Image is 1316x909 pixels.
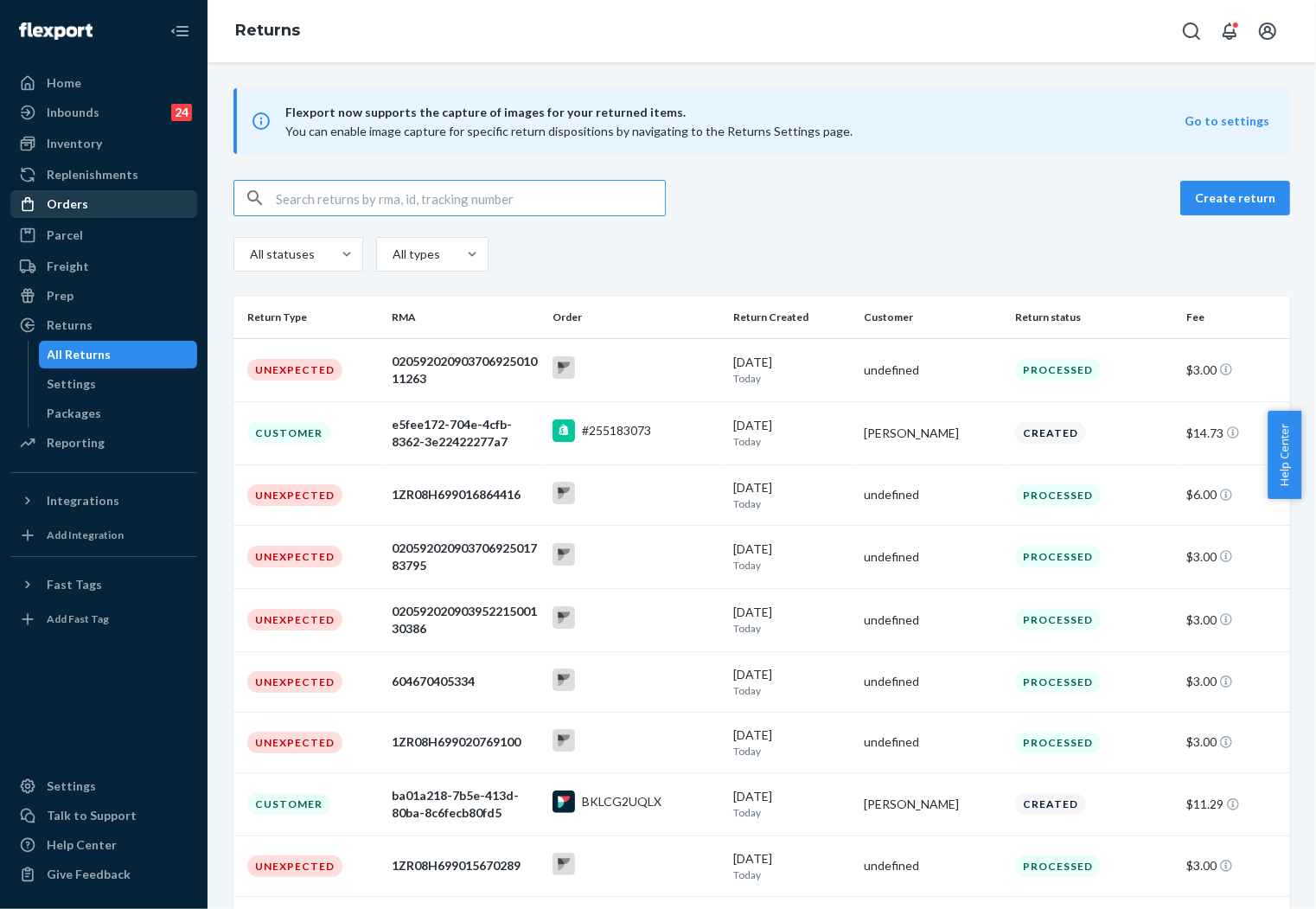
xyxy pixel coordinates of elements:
[10,605,197,633] a: Add Fast Tag
[546,297,726,338] th: Order
[733,727,850,759] div: [DATE]
[10,69,197,97] a: Home
[733,354,850,386] div: [DATE]
[47,227,83,244] div: Parcel
[285,124,853,138] span: You can enable image capture for specific return dispositions by navigating to the Returns Settin...
[47,166,138,183] div: Replenishments
[233,297,385,338] th: Return Type
[247,422,330,444] div: Customer
[247,671,342,693] div: Unexpected
[10,99,197,126] a: Inbounds24
[47,836,117,854] div: Help Center
[48,346,112,363] div: All Returns
[733,558,850,573] p: Today
[10,282,197,310] a: Prep
[865,362,1002,379] div: undefined
[733,434,850,449] p: Today
[10,221,197,249] a: Parcel
[1015,422,1086,444] div: Created
[1015,671,1101,693] div: Processed
[733,371,850,386] p: Today
[10,190,197,218] a: Orders
[392,486,539,503] div: 1ZR08H699016864416
[247,359,342,381] div: Unexpected
[247,484,342,506] div: Unexpected
[733,683,850,698] p: Today
[1180,181,1290,215] button: Create return
[865,673,1002,690] div: undefined
[10,253,197,280] a: Freight
[1015,484,1101,506] div: Processed
[1015,793,1086,815] div: Created
[10,571,197,599] button: Fast Tags
[10,861,197,888] button: Give Feedback
[733,604,850,636] div: [DATE]
[733,666,850,698] div: [DATE]
[392,416,539,451] div: e5fee172-704e-4cfb-8362-3e22422277a7
[1015,609,1101,631] div: Processed
[39,341,198,368] a: All Returns
[582,422,651,439] div: #255183073
[47,258,89,275] div: Freight
[1179,651,1290,712] td: $3.00
[858,297,1009,338] th: Customer
[1179,525,1290,588] td: $3.00
[47,135,102,152] div: Inventory
[39,400,198,427] a: Packages
[733,496,850,511] p: Today
[392,857,539,874] div: 1ZR08H699015670289
[47,317,93,334] div: Returns
[393,246,438,263] div: All types
[1179,712,1290,772] td: $3.00
[47,492,119,509] div: Integrations
[247,609,342,631] div: Unexpected
[392,733,539,751] div: 1ZR08H699020769100
[733,621,850,636] p: Today
[1268,411,1301,499] button: Help Center
[1179,772,1290,835] td: $11.29
[10,311,197,339] a: Returns
[10,130,197,157] a: Inventory
[1179,401,1290,464] td: $14.73
[47,611,109,626] div: Add Fast Tag
[726,297,857,338] th: Return Created
[1179,835,1290,896] td: $3.00
[47,195,88,213] div: Orders
[1179,464,1290,525] td: $6.00
[10,487,197,515] button: Integrations
[733,805,850,820] p: Today
[47,287,73,304] div: Prep
[1179,588,1290,651] td: $3.00
[582,793,661,810] div: BKLCG2UQLX
[39,370,198,398] a: Settings
[19,22,93,40] img: Flexport logo
[48,405,102,422] div: Packages
[10,772,197,800] a: Settings
[247,732,342,753] div: Unexpected
[865,486,1002,503] div: undefined
[47,528,124,542] div: Add Integration
[733,788,850,820] div: [DATE]
[1250,14,1285,48] button: Open account menu
[171,104,192,121] div: 24
[163,14,197,48] button: Close Navigation
[247,793,330,815] div: Customer
[1015,359,1101,381] div: Processed
[1212,14,1247,48] button: Open notifications
[1185,112,1269,130] button: Go to settings
[733,479,850,511] div: [DATE]
[733,867,850,882] p: Today
[10,802,197,829] a: Talk to Support
[1008,297,1179,338] th: Return status
[865,425,1002,442] div: [PERSON_NAME]
[47,778,96,795] div: Settings
[1179,297,1290,338] th: Fee
[385,297,546,338] th: RMA
[276,181,665,215] input: Search returns by rma, id, tracking number
[221,6,314,56] ol: breadcrumbs
[10,161,197,189] a: Replenishments
[865,733,1002,751] div: undefined
[285,102,1185,123] span: Flexport now supports the capture of images for your returned items.
[247,546,342,567] div: Unexpected
[235,21,300,40] a: Returns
